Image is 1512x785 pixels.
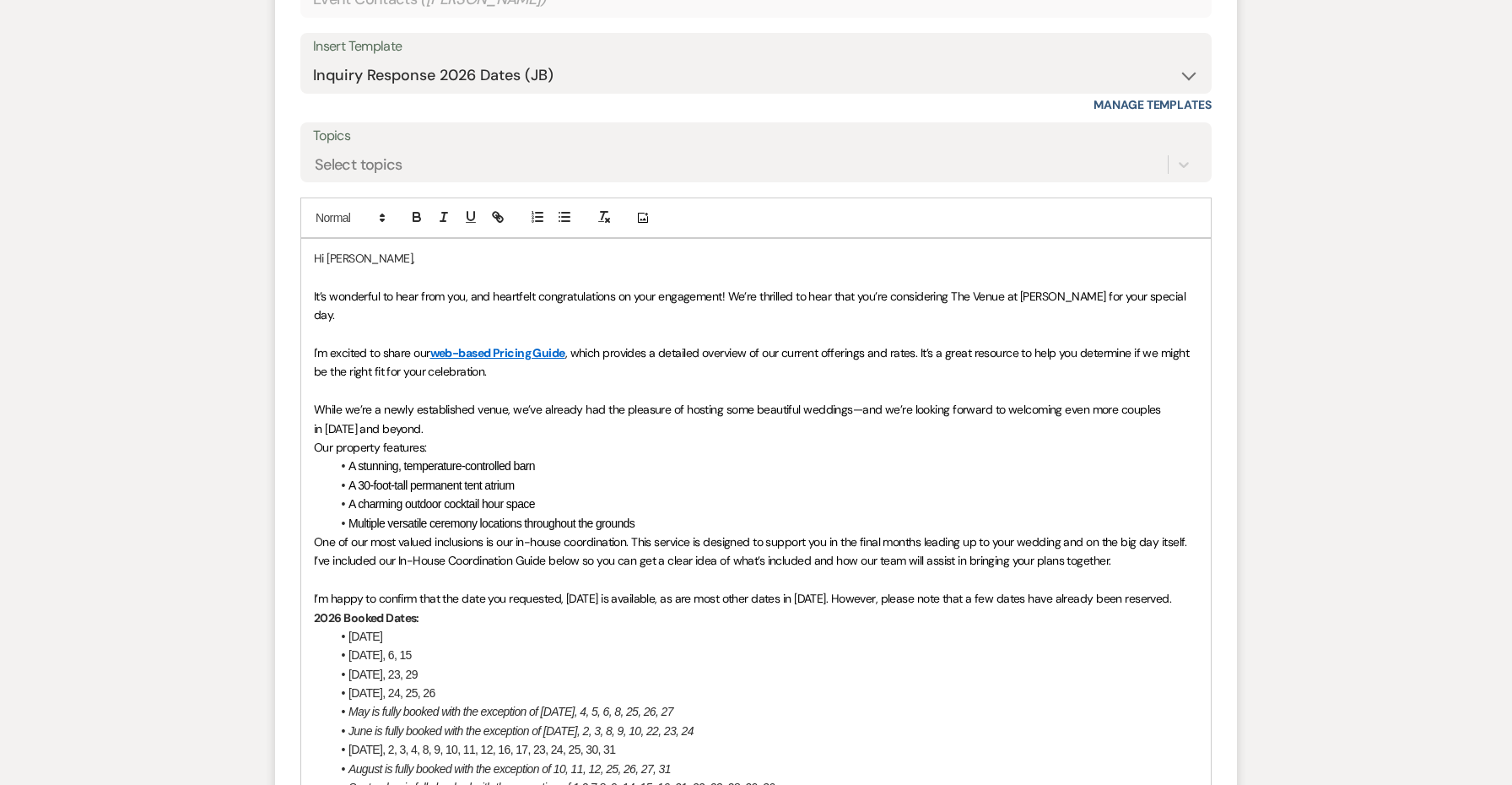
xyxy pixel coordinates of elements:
strong: 2026 Booked Dates: [314,610,419,625]
span: [DATE] [348,630,382,643]
span: , which provides a detailed overview of our current offerings and rates. It’s a great resource to... [314,345,1191,379]
span: [DATE], 2, 3, 4, 8, 9, 10, 11, 12, 16, 17, 23, 24, 25, 30, 31 [348,743,615,756]
a: Manage Templates [1093,97,1212,112]
span: [DATE], 24, 25, 26 [348,686,435,700]
span: Our property features: [314,440,427,455]
span: I'm excited to share our [314,345,430,360]
span: A charming outdoor cocktail hour space [348,497,535,511]
span: While we’re a newly established venue, we’ve already had the pleasure of hosting some beautiful w... [314,402,1164,436]
span: A 30-foot-tall permanent tent atrium [348,479,514,492]
em: June is fully booked with the exception of [DATE], 2, 3, 8, 9, 10, 22, 23, 24 [348,724,694,738]
a: web-based Pricing Guide [430,345,565,360]
span: It’s wonderful to hear from you, and heartfelt congratulations on your engagement! We’re thrilled... [314,289,1189,322]
span: One of our most valued inclusions is our in-house coordination. This service is designed to suppo... [314,534,1190,568]
span: [DATE], 6, 15 [348,648,412,662]
span: Multiple versatile ceremony locations throughout the grounds [348,517,634,530]
em: May is fully booked with the exception of [DATE], 4, 5, 6, 8, 25, 26, 27 [348,705,673,718]
span: [DATE], 23, 29 [348,668,418,681]
div: Insert Template [313,35,1199,59]
span: I’m happy to confirm that the date you requested, [DATE] is available, as are most other dates in... [314,591,1171,606]
em: August is fully booked with the exception of 10, 11, 12, 25, 26, 27, 31 [348,762,671,776]
span: Hi [PERSON_NAME], [314,251,414,266]
div: Select topics [315,154,402,176]
span: A stunning, temperature-controlled barn [348,459,535,473]
label: Topics [313,124,1199,149]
